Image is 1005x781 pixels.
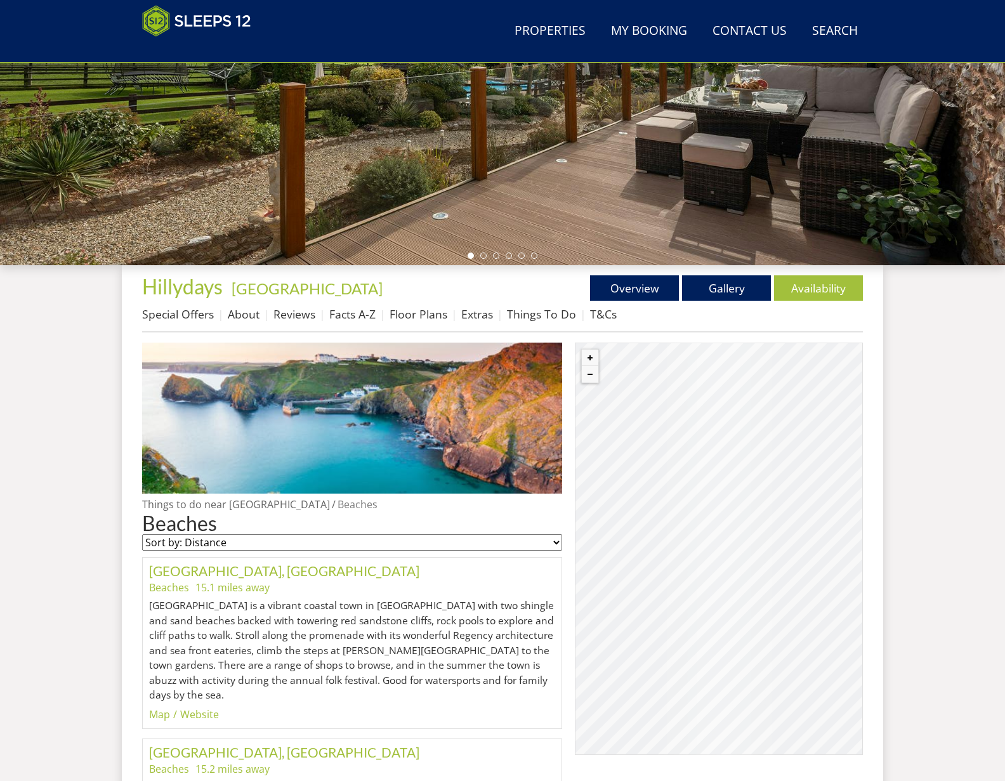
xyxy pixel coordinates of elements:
[149,744,419,760] a: [GEOGRAPHIC_DATA], [GEOGRAPHIC_DATA]
[338,497,378,511] a: Beaches
[149,563,419,579] a: [GEOGRAPHIC_DATA], [GEOGRAPHIC_DATA]
[707,17,792,46] a: Contact Us
[582,350,598,366] button: Zoom in
[590,275,679,301] a: Overview
[149,707,170,721] a: Map
[136,44,269,55] iframe: Customer reviews powered by Trustpilot
[575,343,862,754] canvas: Map
[149,762,189,776] a: Beaches
[807,17,863,46] a: Search
[142,306,214,322] a: Special Offers
[180,707,219,721] a: Website
[142,274,227,299] a: Hillydays
[390,306,447,322] a: Floor Plans
[273,306,315,322] a: Reviews
[149,581,189,594] a: Beaches
[232,279,383,298] a: [GEOGRAPHIC_DATA]
[227,279,383,298] span: -
[461,306,493,322] a: Extras
[142,512,562,534] h1: Beaches
[329,306,376,322] a: Facts A-Z
[195,761,270,777] li: 15.2 miles away
[682,275,771,301] a: Gallery
[590,306,617,322] a: T&Cs
[774,275,863,301] a: Availability
[142,5,251,37] img: Sleeps 12
[195,580,270,595] li: 15.1 miles away
[507,306,576,322] a: Things To Do
[509,17,591,46] a: Properties
[606,17,692,46] a: My Booking
[228,306,259,322] a: About
[149,598,555,703] p: [GEOGRAPHIC_DATA] is a vibrant coastal town in [GEOGRAPHIC_DATA] with two shingle and sand beache...
[142,274,223,299] span: Hillydays
[582,366,598,383] button: Zoom out
[142,497,330,511] a: Things to do near [GEOGRAPHIC_DATA]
